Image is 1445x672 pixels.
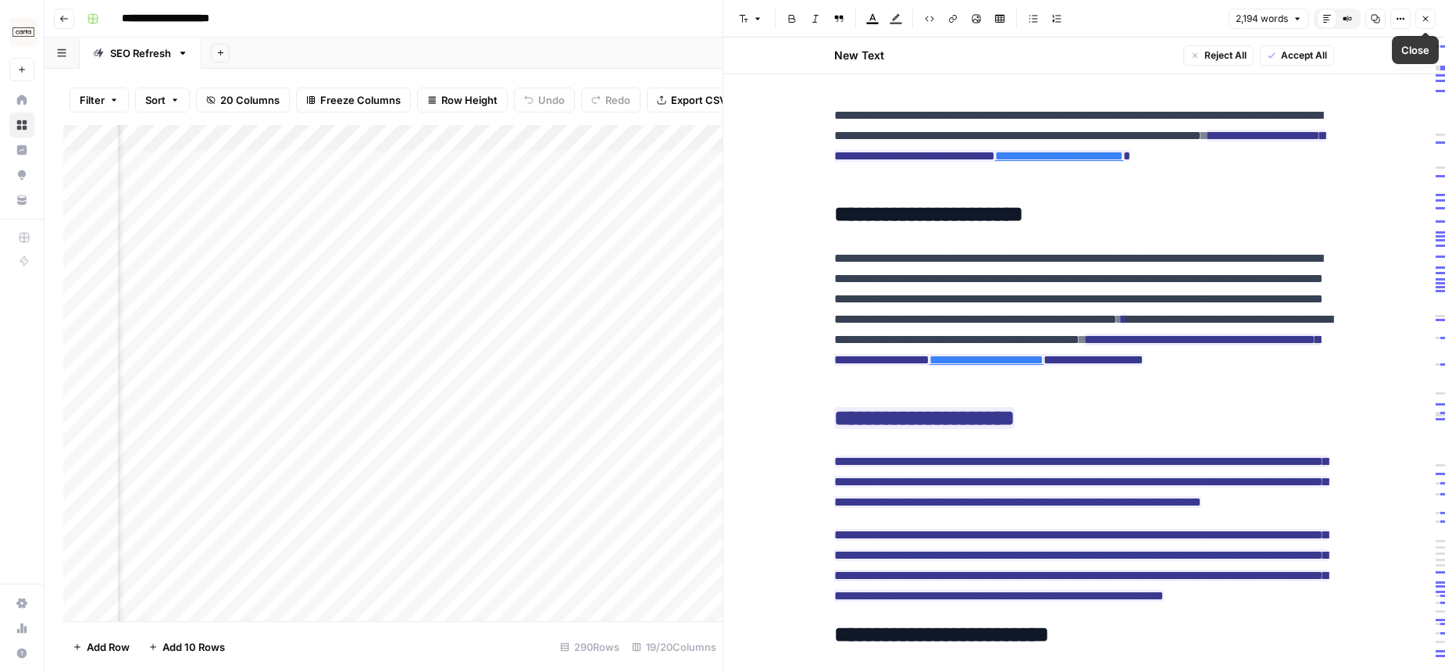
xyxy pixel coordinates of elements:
[605,92,630,108] span: Redo
[834,48,884,63] h2: New Text
[139,634,234,659] button: Add 10 Rows
[9,591,34,616] a: Settings
[80,38,202,69] a: SEO Refresh
[9,641,34,666] button: Help + Support
[135,88,190,113] button: Sort
[417,88,508,113] button: Row Height
[1183,45,1254,66] button: Reject All
[320,92,401,108] span: Freeze Columns
[9,88,34,113] a: Home
[554,634,626,659] div: 290 Rows
[9,13,34,52] button: Workspace: Carta
[514,88,575,113] button: Undo
[110,45,171,61] div: SEO Refresh
[647,88,737,113] button: Export CSV
[441,92,498,108] span: Row Height
[9,188,34,213] a: Your Data
[538,92,565,108] span: Undo
[70,88,129,113] button: Filter
[671,92,726,108] span: Export CSV
[1229,9,1309,29] button: 2,194 words
[1204,48,1247,63] span: Reject All
[1236,12,1288,26] span: 2,194 words
[9,113,34,138] a: Browse
[220,92,280,108] span: 20 Columns
[196,88,290,113] button: 20 Columns
[581,88,640,113] button: Redo
[63,634,139,659] button: Add Row
[80,92,105,108] span: Filter
[145,92,166,108] span: Sort
[162,639,225,655] span: Add 10 Rows
[1281,48,1327,63] span: Accept All
[9,18,37,46] img: Carta Logo
[1260,45,1334,66] button: Accept All
[296,88,411,113] button: Freeze Columns
[9,616,34,641] a: Usage
[9,138,34,163] a: Insights
[9,163,34,188] a: Opportunities
[626,634,722,659] div: 19/20 Columns
[87,639,130,655] span: Add Row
